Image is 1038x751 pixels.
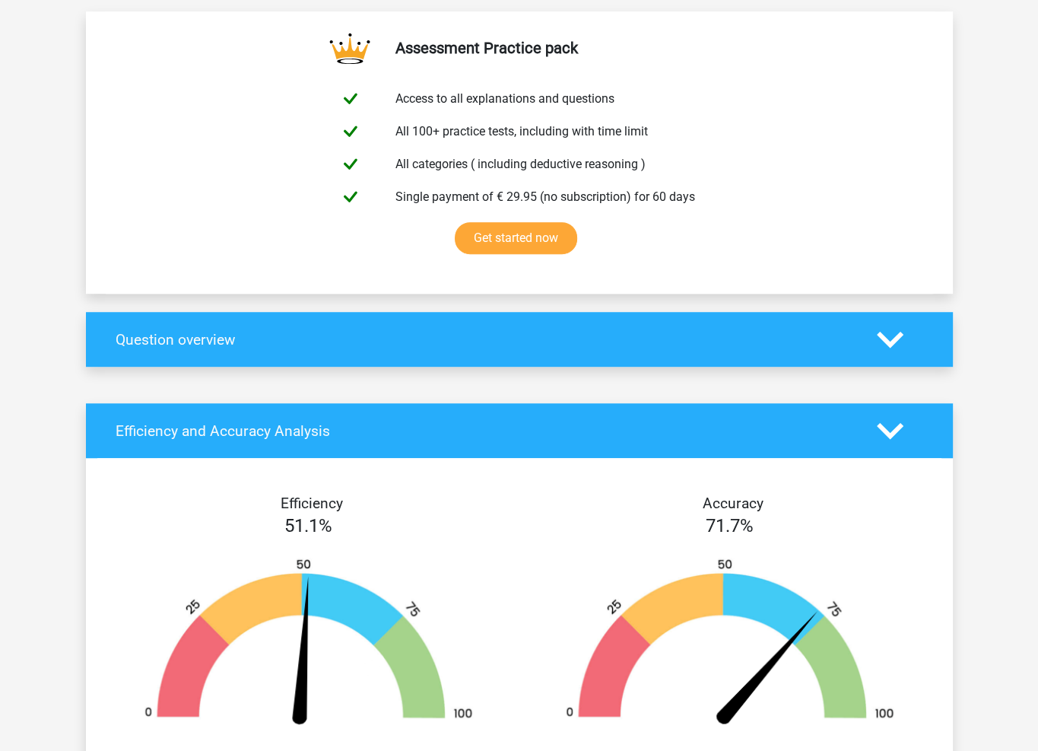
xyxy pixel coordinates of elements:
span: 51.1% [284,515,332,536]
h4: Accuracy [537,495,929,512]
h4: Question overview [116,331,854,348]
img: 51.1dc973a8d8a8.png [121,558,497,732]
img: 72.efe4a97968c2.png [542,558,918,732]
h4: Efficiency and Accuracy Analysis [116,422,854,440]
h4: Efficiency [116,495,508,512]
a: Get started now [455,222,577,254]
span: 71.7% [706,515,754,536]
